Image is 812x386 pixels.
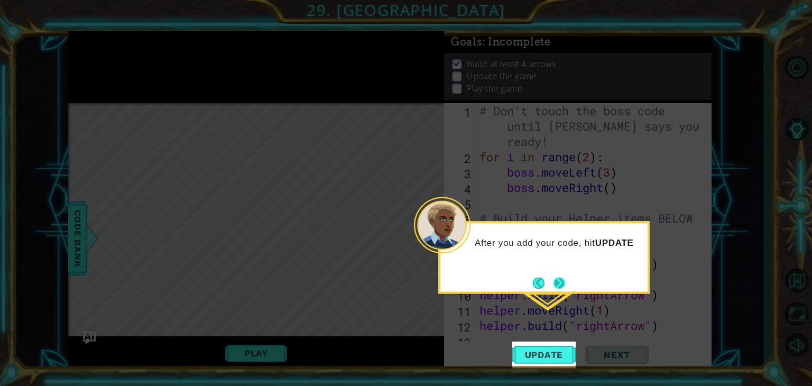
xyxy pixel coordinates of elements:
button: Back [533,277,553,289]
p: After you add your code, hit [475,237,640,249]
span: Update [514,350,574,360]
strong: UPDATE [595,238,634,248]
button: Next [553,277,566,289]
button: Update [512,342,576,369]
